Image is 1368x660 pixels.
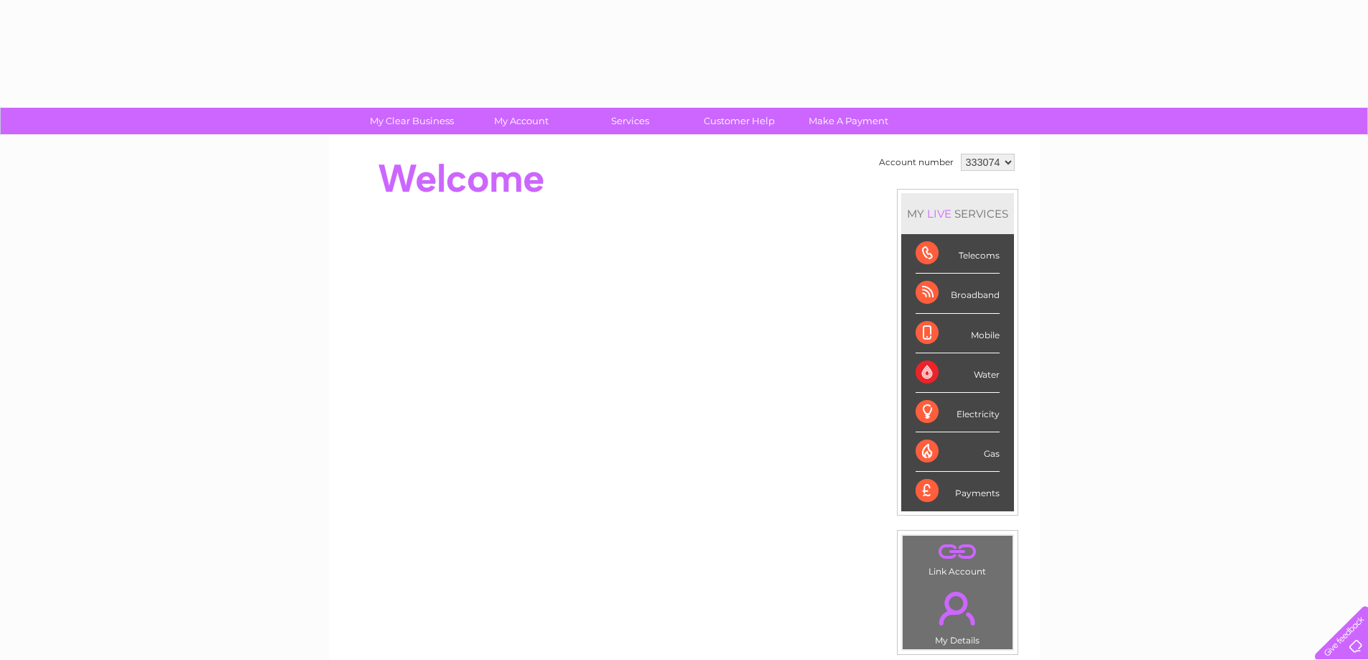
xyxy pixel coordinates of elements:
[353,108,471,134] a: My Clear Business
[906,583,1009,633] a: .
[916,353,1000,393] div: Water
[916,314,1000,353] div: Mobile
[916,432,1000,472] div: Gas
[571,108,689,134] a: Services
[924,207,954,220] div: LIVE
[680,108,799,134] a: Customer Help
[462,108,580,134] a: My Account
[916,472,1000,511] div: Payments
[916,393,1000,432] div: Electricity
[875,150,957,175] td: Account number
[902,580,1013,650] td: My Details
[916,234,1000,274] div: Telecoms
[916,274,1000,313] div: Broadband
[906,539,1009,564] a: .
[901,193,1014,234] div: MY SERVICES
[902,535,1013,580] td: Link Account
[789,108,908,134] a: Make A Payment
